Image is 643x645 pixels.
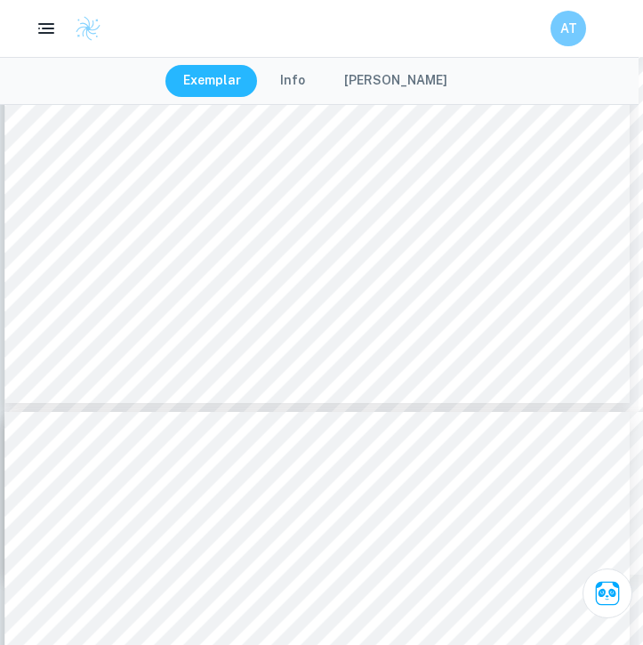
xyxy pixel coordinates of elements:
button: [PERSON_NAME] [326,65,465,97]
h6: AT [559,19,579,38]
a: Clastify logo [64,15,101,42]
button: Info [262,65,323,97]
button: AT [551,11,586,46]
img: Clastify logo [75,15,101,42]
button: Exemplar [165,65,259,97]
button: Ask Clai [583,568,632,618]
